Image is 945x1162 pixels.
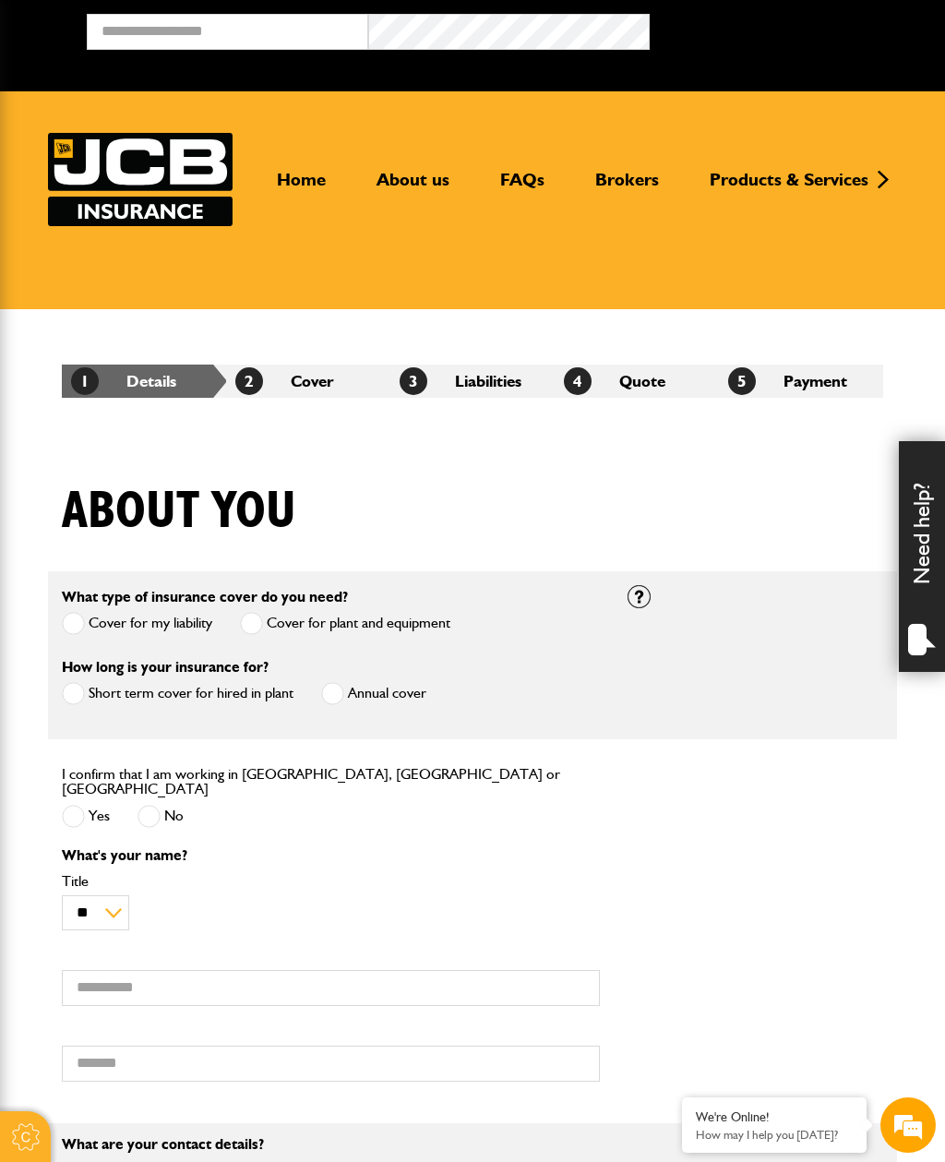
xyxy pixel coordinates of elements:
[555,365,719,398] li: Quote
[719,365,883,398] li: Payment
[235,367,263,395] span: 2
[899,441,945,672] div: Need help?
[564,367,592,395] span: 4
[400,367,427,395] span: 3
[48,133,233,226] a: JCB Insurance Services
[62,612,212,635] label: Cover for my liability
[263,169,340,206] a: Home
[390,365,555,398] li: Liabilities
[138,805,184,828] label: No
[650,14,931,42] button: Broker Login
[62,365,226,398] li: Details
[62,767,600,797] label: I confirm that I am working in [GEOGRAPHIC_DATA], [GEOGRAPHIC_DATA] or [GEOGRAPHIC_DATA]
[728,367,756,395] span: 5
[62,805,110,828] label: Yes
[581,169,673,206] a: Brokers
[696,169,882,206] a: Products & Services
[62,590,348,605] label: What type of insurance cover do you need?
[62,874,600,889] label: Title
[48,133,233,226] img: JCB Insurance Services logo
[62,660,269,675] label: How long is your insurance for?
[62,848,600,863] p: What's your name?
[696,1109,853,1125] div: We're Online!
[226,365,390,398] li: Cover
[486,169,558,206] a: FAQs
[240,612,450,635] label: Cover for plant and equipment
[71,367,99,395] span: 1
[62,682,293,705] label: Short term cover for hired in plant
[696,1128,853,1142] p: How may I help you today?
[321,682,426,705] label: Annual cover
[363,169,463,206] a: About us
[62,481,296,543] h1: About you
[62,1137,600,1152] p: What are your contact details?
